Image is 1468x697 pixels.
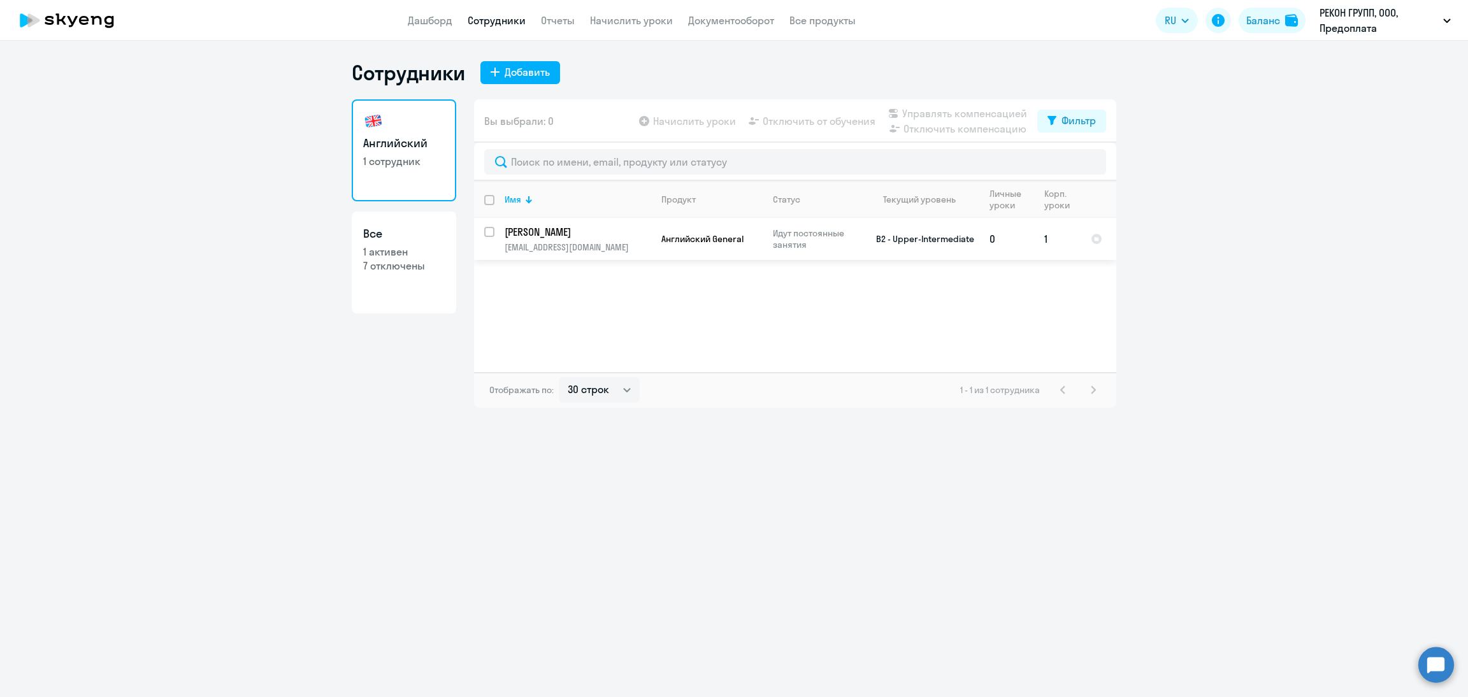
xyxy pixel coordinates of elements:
[480,61,560,84] button: Добавить
[661,194,696,205] div: Продукт
[489,384,554,396] span: Отображать по:
[363,226,445,242] h3: Все
[505,194,651,205] div: Имя
[1313,5,1457,36] button: РЕКОН ГРУПП, ООО, Предоплата
[408,14,452,27] a: Дашборд
[661,233,744,245] span: Английский General
[505,241,651,253] p: [EMAIL_ADDRESS][DOMAIN_NAME]
[1246,13,1280,28] div: Баланс
[1044,188,1070,211] div: Корп. уроки
[979,218,1034,260] td: 0
[773,227,860,250] p: Идут постоянные занятия
[1061,113,1096,128] div: Фильтр
[1285,14,1298,27] img: balance
[505,64,550,80] div: Добавить
[484,113,554,129] span: Вы выбрали: 0
[590,14,673,27] a: Начислить уроки
[773,194,800,205] div: Статус
[484,149,1106,175] input: Поиск по имени, email, продукту или статусу
[505,194,521,205] div: Имя
[352,99,456,201] a: Английский1 сотрудник
[541,14,575,27] a: Отчеты
[1239,8,1306,33] button: Балансbalance
[363,259,445,273] p: 7 отключены
[468,14,526,27] a: Сотрудники
[688,14,774,27] a: Документооборот
[352,212,456,313] a: Все1 активен7 отключены
[871,194,979,205] div: Текущий уровень
[883,194,956,205] div: Текущий уровень
[1044,188,1080,211] div: Корп. уроки
[1165,13,1176,28] span: RU
[960,384,1040,396] span: 1 - 1 из 1 сотрудника
[505,225,651,239] a: [PERSON_NAME]
[363,135,445,152] h3: Английский
[1037,110,1106,133] button: Фильтр
[773,194,860,205] div: Статус
[352,60,465,85] h1: Сотрудники
[1320,5,1438,36] p: РЕКОН ГРУПП, ООО, Предоплата
[989,188,1022,211] div: Личные уроки
[363,154,445,168] p: 1 сотрудник
[1156,8,1198,33] button: RU
[989,188,1033,211] div: Личные уроки
[861,218,979,260] td: B2 - Upper-Intermediate
[505,225,649,239] p: [PERSON_NAME]
[661,194,762,205] div: Продукт
[363,111,384,131] img: english
[789,14,856,27] a: Все продукты
[363,245,445,259] p: 1 активен
[1034,218,1081,260] td: 1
